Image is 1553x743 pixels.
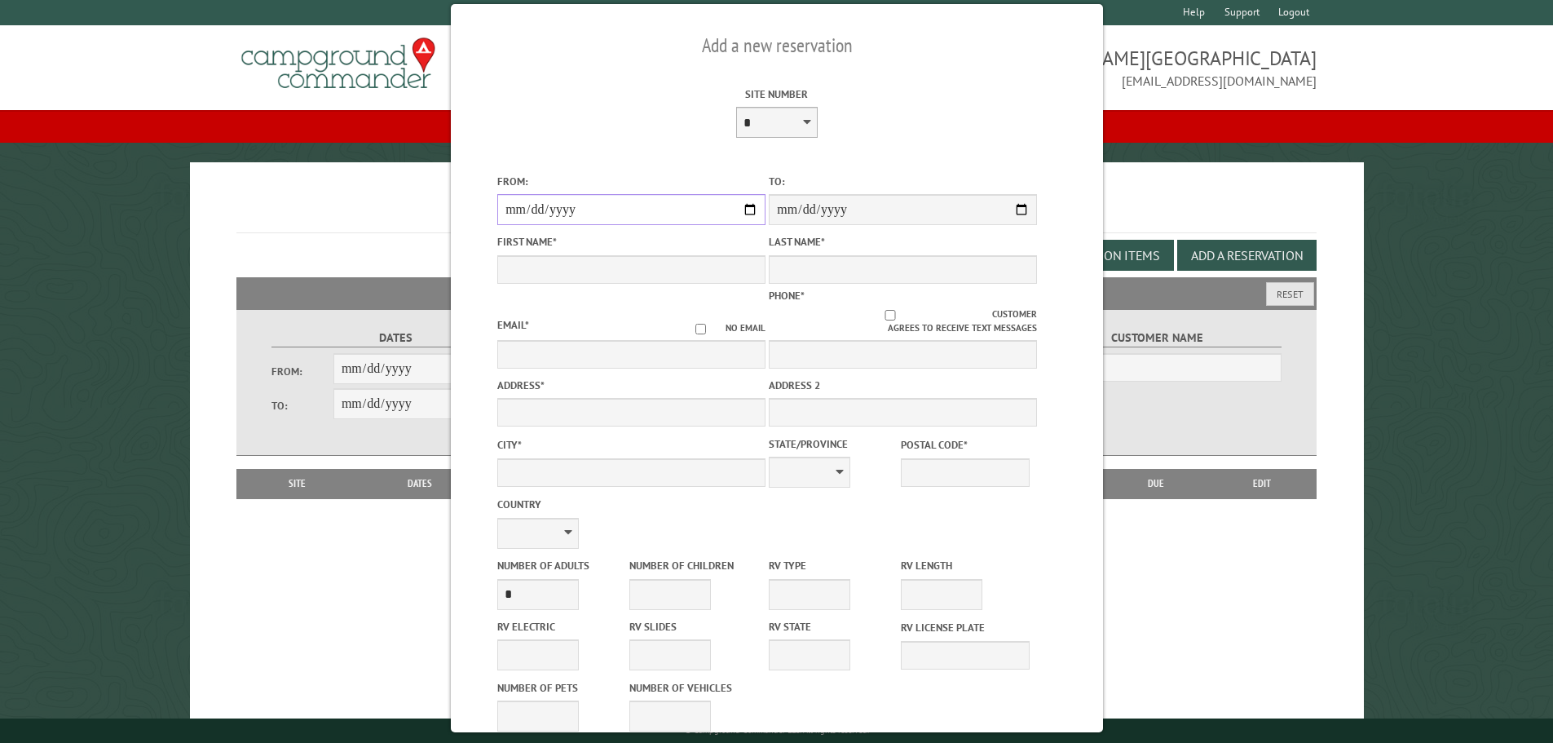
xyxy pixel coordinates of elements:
[901,437,1030,453] label: Postal Code
[245,469,351,498] th: Site
[497,558,626,573] label: Number of Adults
[642,86,911,102] label: Site Number
[236,277,1317,308] h2: Filters
[271,364,333,379] label: From:
[676,324,726,334] input: No email
[236,188,1317,233] h1: Reservations
[497,680,626,696] label: Number of Pets
[236,32,440,95] img: Campground Commander
[685,725,869,736] small: © Campground Commander LLC. All rights reserved.
[1105,469,1207,498] th: Due
[497,234,765,250] label: First Name
[497,619,626,635] label: RV Electric
[629,680,758,696] label: Number of Vehicles
[1034,240,1174,271] button: Edit Add-on Items
[1207,469,1317,498] th: Edit
[497,378,765,393] label: Address
[769,289,805,303] label: Phone
[497,497,765,512] label: Country
[1177,240,1317,271] button: Add a Reservation
[629,558,758,573] label: Number of Children
[497,318,529,332] label: Email
[497,174,765,189] label: From:
[769,436,898,452] label: State/Province
[769,174,1037,189] label: To:
[901,620,1030,635] label: RV License Plate
[271,398,333,414] label: To:
[769,619,898,635] label: RV State
[769,558,898,573] label: RV Type
[788,310,992,321] input: Customer agrees to receive text messages
[271,329,520,347] label: Dates
[497,437,765,453] label: City
[497,30,1057,61] h2: Add a new reservation
[629,619,758,635] label: RV Slides
[901,558,1030,573] label: RV Length
[769,234,1037,250] label: Last Name
[1033,329,1282,347] label: Customer Name
[351,469,490,498] th: Dates
[1266,282,1314,306] button: Reset
[769,378,1037,393] label: Address 2
[676,321,765,335] label: No email
[769,307,1037,335] label: Customer agrees to receive text messages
